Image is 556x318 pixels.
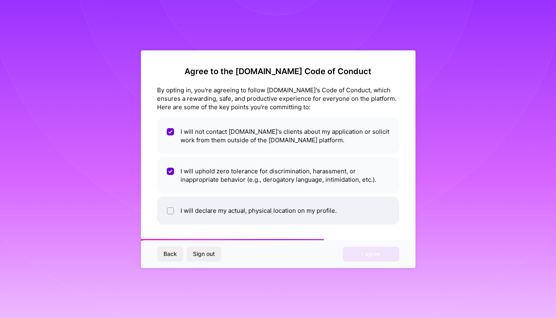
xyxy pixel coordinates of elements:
div: By opting in, you're agreeing to follow [DOMAIN_NAME]'s Code of Conduct, which ensures a rewardin... [157,86,399,111]
button: Back [157,247,183,261]
span: Sign out [193,250,215,258]
button: Sign out [187,247,221,261]
span: Back [164,250,177,258]
li: I will not contact [DOMAIN_NAME]'s clients about my application or solicit work from them outside... [157,118,399,154]
li: I will declare my actual, physical location on my profile. [157,197,399,224]
li: I will uphold zero tolerance for discrimination, harassment, or inappropriate behavior (e.g., der... [157,157,399,193]
h2: Agree to the [DOMAIN_NAME] Code of Conduct [157,67,399,76]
